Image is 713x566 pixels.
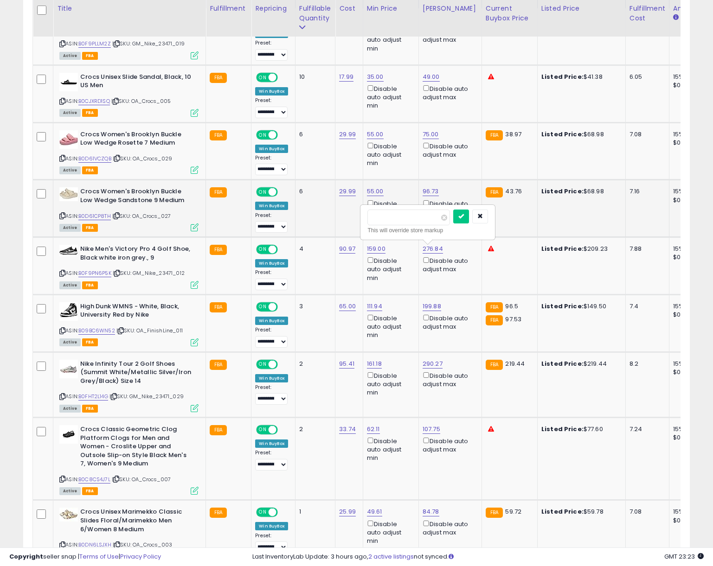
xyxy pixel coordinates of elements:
[59,302,199,345] div: ASIN:
[423,4,478,13] div: [PERSON_NAME]
[423,255,475,273] div: Disable auto adjust max
[367,4,415,13] div: Min Price
[541,508,618,516] div: $59.78
[59,508,78,521] img: 41pDvnxLH8L._SL40_.jpg
[541,360,618,368] div: $219.44
[629,130,662,139] div: 7.08
[255,522,288,530] div: Win BuyBox
[57,4,202,13] div: Title
[486,508,503,518] small: FBA
[367,370,411,397] div: Disable auto adjust min
[367,141,411,168] div: Disable auto adjust min
[367,187,384,196] a: 55.00
[59,245,199,288] div: ASIN:
[276,360,291,368] span: OFF
[505,315,521,324] span: 97.53
[78,40,111,48] a: B0F9PLLM2Z
[541,245,618,253] div: $209.23
[486,360,503,370] small: FBA
[276,509,291,516] span: OFF
[59,405,81,413] span: All listings currently available for purchase on Amazon
[257,303,269,311] span: ON
[339,507,356,516] a: 25.99
[541,244,584,253] b: Listed Price:
[486,302,503,312] small: FBA
[78,269,111,277] a: B0F9PN6P5K
[541,187,584,196] b: Listed Price:
[505,507,521,516] span: 59.72
[339,72,353,82] a: 17.99
[367,519,411,546] div: Disable auto adjust min
[82,487,98,495] span: FBA
[255,4,291,13] div: Repricing
[299,245,328,253] div: 4
[82,405,98,413] span: FBA
[423,244,443,254] a: 276.84
[255,317,288,325] div: Win BuyBox
[367,425,380,434] a: 62.11
[367,255,411,282] div: Disable auto adjust min
[339,302,356,311] a: 65.00
[59,15,199,58] div: ASIN:
[252,553,704,561] div: Last InventoryLab Update: 3 hours ago, not synced.
[339,359,354,369] a: 95.41
[59,302,78,321] img: 41RPPoTQVpL._SL40_.jpg
[367,244,385,254] a: 159.00
[255,212,288,233] div: Preset:
[210,187,227,197] small: FBA
[82,281,98,289] span: FBA
[423,198,475,216] div: Disable auto adjust max
[255,384,288,405] div: Preset:
[59,187,199,230] div: ASIN:
[210,245,227,255] small: FBA
[255,439,288,448] div: Win BuyBox
[59,109,81,117] span: All listings currently available for purchase on Amazon
[82,109,98,117] span: FBA
[80,245,193,264] b: Nike Men's Victory Pro 4 Golf Shoe, Black white iron grey., 9
[423,313,475,331] div: Disable auto adjust max
[505,302,518,311] span: 96.5
[423,72,440,82] a: 49.00
[9,552,43,561] strong: Copyright
[255,97,288,118] div: Preset:
[78,155,111,163] a: B0D61VCZQB
[59,130,78,149] img: 31VG-40rlnL._SL40_.jpg
[541,73,618,81] div: $41.38
[276,303,291,311] span: OFF
[541,130,584,139] b: Listed Price:
[255,533,288,553] div: Preset:
[423,302,441,311] a: 199.88
[255,145,288,153] div: Win BuyBox
[423,141,475,159] div: Disable auto adjust max
[299,360,328,368] div: 2
[9,553,161,561] div: seller snap | |
[299,425,328,433] div: 2
[59,425,199,494] div: ASIN:
[541,187,618,196] div: $68.98
[368,552,414,561] a: 2 active listings
[255,269,288,290] div: Preset:
[629,187,662,196] div: 7.16
[257,426,269,434] span: ON
[113,269,185,277] span: | SKU: GM_Nike_23471_012
[629,302,662,311] div: 7.4
[276,246,291,254] span: OFF
[59,245,78,256] img: 31yKf3vappL._SL40_.jpg
[210,73,227,83] small: FBA
[59,166,81,174] span: All listings currently available for purchase on Amazon
[210,508,227,518] small: FBA
[59,360,78,378] img: 31-e5m19cLL._SL40_.jpg
[82,224,98,232] span: FBA
[59,360,199,411] div: ASIN:
[541,302,618,311] div: $149.50
[629,425,662,433] div: 7.24
[257,73,269,81] span: ON
[486,130,503,140] small: FBA
[423,425,440,434] a: 107.75
[78,97,110,105] a: B0CJXRD1SQ
[210,130,227,140] small: FBA
[299,4,331,23] div: Fulfillable Quantity
[210,302,227,312] small: FBA
[486,315,503,325] small: FBA
[255,450,288,471] div: Preset:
